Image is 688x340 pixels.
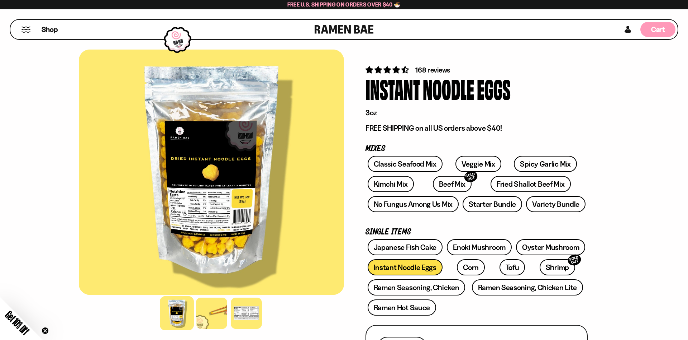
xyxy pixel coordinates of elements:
[368,299,436,316] a: Ramen Hot Sauce
[567,253,582,267] div: SOLD OUT
[472,279,583,295] a: Ramen Seasoning, Chicken Lite
[457,259,485,275] a: Corn
[368,176,414,192] a: Kimchi Mix
[514,156,577,172] a: Spicy Garlic Mix
[287,1,401,8] span: Free U.S. Shipping on Orders over $40 🍜
[526,196,586,212] a: Variety Bundle
[500,259,525,275] a: Tofu
[433,176,472,192] a: Beef MixSOLD OUT
[415,66,450,74] span: 168 reviews
[516,239,586,255] a: Oyster Mushroom
[423,75,474,102] div: Noodle
[42,22,58,37] a: Shop
[42,25,58,34] span: Shop
[651,25,665,34] span: Cart
[477,75,511,102] div: Eggs
[447,239,512,255] a: Enoki Mushroom
[365,124,588,133] p: FREE SHIPPING on all US orders above $40!
[368,156,443,172] a: Classic Seafood Mix
[365,65,410,74] span: 4.73 stars
[368,279,465,295] a: Ramen Seasoning, Chicken
[368,239,443,255] a: Japanese Fish Cake
[365,75,420,102] div: Instant
[365,229,588,236] p: Single Items
[42,327,49,334] button: Close teaser
[368,196,459,212] a: No Fungus Among Us Mix
[365,108,588,117] p: 3oz
[3,309,31,337] span: Get 10% Off
[463,196,522,212] a: Starter Bundle
[540,259,575,275] a: ShrimpSOLD OUT
[21,27,31,33] button: Mobile Menu Trigger
[491,176,570,192] a: Fried Shallot Beef Mix
[455,156,501,172] a: Veggie Mix
[365,145,588,152] p: Mixes
[463,170,479,184] div: SOLD OUT
[640,20,675,39] a: Cart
